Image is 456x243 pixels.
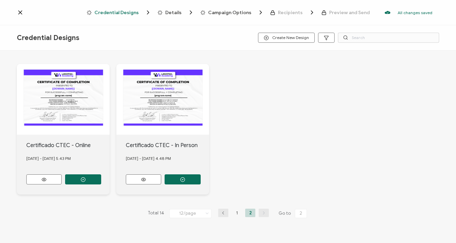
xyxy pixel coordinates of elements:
span: Credential Designs [87,9,151,16]
p: All changes saved [398,10,432,15]
div: [DATE] - [DATE] 4.48 PM [126,149,209,168]
span: Preview and Send [321,10,370,15]
div: Certificado CTEC - In Person [126,141,209,149]
button: Create New Design [258,33,315,43]
span: Create New Design [264,35,309,40]
span: Campaign Options [200,9,264,16]
div: [DATE] - [DATE] 5.43 PM [26,149,110,168]
span: Credential Designs [17,34,79,42]
li: 2 [245,209,255,217]
span: Go to [279,209,308,218]
span: Details [158,9,194,16]
div: Breadcrumb [87,9,370,16]
span: Total 14 [148,209,164,218]
span: Recipients [278,10,303,15]
span: Details [165,10,181,15]
input: Select [169,209,211,218]
span: Recipients [270,9,315,16]
span: Preview and Send [329,10,370,15]
div: Certificado CTEC - Online [26,141,110,149]
span: Campaign Options [208,10,251,15]
span: Credential Designs [94,10,139,15]
iframe: Chat Widget [422,211,456,243]
li: 1 [232,209,242,217]
input: Search [338,33,439,43]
